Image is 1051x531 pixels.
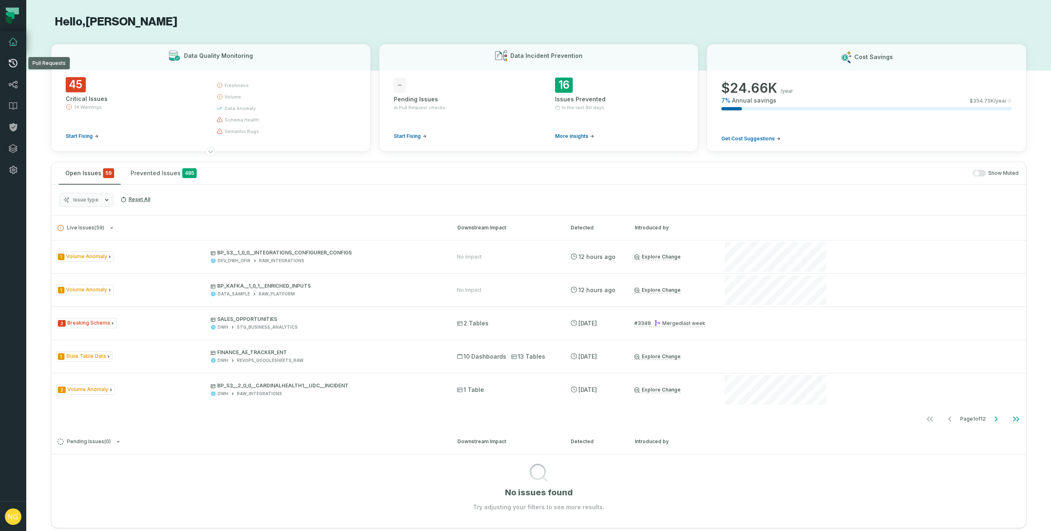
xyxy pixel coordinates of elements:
[457,386,484,394] span: 1 Table
[457,287,482,293] div: No Impact
[510,52,583,60] h3: Data Incident Prevention
[5,508,21,525] img: avatar of Nick Gilbert
[682,320,705,326] relative-time: Sep 19, 2025, 1:02 PM EDT
[394,78,406,93] span: -
[707,44,1026,152] button: Cost Savings$24.66K/year7%Annual savings$354.75K/yearGet Cost Suggestions
[920,411,1026,427] ul: Page 1 of 12
[58,387,66,393] span: Severity
[66,77,86,92] span: 45
[237,391,282,397] div: RAW_INTEGRATIONS
[66,95,202,103] div: Critical Issues
[218,324,228,330] div: DWH
[578,320,597,327] relative-time: Sep 24, 2025, 12:40 PM EDT
[211,349,442,356] p: FINANCE_AE_TRACKER_ENT
[635,438,709,445] div: Introduced by
[562,104,604,111] span: In the last 90 days
[457,438,556,445] div: Downstream Impact
[635,224,709,231] div: Introduced by
[225,117,259,123] span: schema health
[511,352,545,361] span: 13 Tables
[182,168,197,178] span: 485
[211,283,442,289] p: BP_KAFKA__1_0_1__ENRICHED_INPUTS
[578,386,597,393] relative-time: Sep 8, 2025, 10:50 PM EDT
[986,411,1006,427] button: Go to next page
[225,128,259,135] span: semantic bugs
[218,357,228,364] div: DWH
[721,80,777,96] span: $ 24.66K
[654,320,705,326] div: Merged
[57,225,104,231] span: Live Issues ( 59 )
[56,351,112,362] span: Issue Type
[58,353,64,360] span: Severity
[225,105,256,112] span: data anomaly
[73,197,99,203] span: Issue type
[237,357,303,364] div: REVOPS_GOOGLESHEETS_RAW
[634,287,681,293] a: Explore Change
[56,385,115,395] span: Issue Type
[571,224,620,231] div: Detected
[780,88,793,94] span: /year
[58,320,66,327] span: Severity
[103,168,114,178] span: critical issues and errors combined
[732,96,776,105] span: Annual savings
[218,291,250,297] div: DATA_SAMPLE
[555,133,588,140] span: More insights
[51,411,1026,427] nav: pagination
[555,78,573,93] span: 16
[634,320,705,327] a: #3349Merged[DATE] 1:02:19 PM
[578,286,615,293] relative-time: Sep 29, 2025, 1:30 AM EDT
[578,353,597,360] relative-time: Sep 10, 2025, 10:47 PM EDT
[218,258,250,264] div: DEV_DWH_OFIR
[211,249,442,256] p: BP_S3__1_0_0__INTEGRATIONS_CONFIGURER_CONFIGS
[51,454,1026,511] div: Pending Issues(0)
[940,411,960,427] button: Go to previous page
[505,487,573,498] h1: No issues found
[28,57,70,69] div: Pull Requests
[259,291,295,297] div: RAW_PLATFORM
[60,193,114,207] button: Issue type
[51,15,1026,29] h1: Hello, [PERSON_NAME]
[634,254,681,260] a: Explore Change
[457,254,482,260] div: No Impact
[721,135,780,142] a: Get Cost Suggestions
[207,170,1019,177] div: Show Muted
[124,162,203,184] button: Prevented Issues
[56,285,114,295] span: Issue Type
[634,387,681,393] a: Explore Change
[211,316,442,323] p: SALES_OPPORTUNITIES
[394,95,522,103] div: Pending Issues
[58,287,64,293] span: Severity
[211,382,442,389] p: BP_S3__2_0_0__CARDINALHEALTH1__UDC__INCIDENT
[1006,411,1026,427] button: Go to last page
[457,352,506,361] span: 10 Dashboards
[457,224,556,231] div: Downstream Impact
[59,162,121,184] button: Open Issues
[58,254,64,260] span: Severity
[57,439,443,445] button: Pending Issues(0)
[184,52,253,60] h3: Data Quality Monitoring
[57,225,443,231] button: Live Issues(59)
[225,82,249,89] span: freshness
[225,94,241,100] span: volume
[457,319,489,327] span: 2 Tables
[970,98,1007,104] span: $ 354.75K /year
[555,133,594,140] a: More insights
[721,135,775,142] span: Get Cost Suggestions
[854,53,893,61] h3: Cost Savings
[473,503,604,511] p: Try adjusting your filters to see more results.
[74,104,102,110] span: 14 Warnings
[259,258,304,264] div: RAW_INTEGRATIONS
[117,193,154,206] button: Reset All
[394,133,421,140] span: Start Fixing
[56,252,114,262] span: Issue Type
[634,353,681,360] a: Explore Change
[394,104,445,111] span: in Pull Request checks
[56,318,117,328] span: Issue Type
[379,44,699,152] button: Data Incident Prevention-Pending Issuesin Pull Request checksStart Fixing16Issues PreventedIn the...
[66,133,99,140] a: Start Fixing
[218,391,228,397] div: DWH
[51,44,371,152] button: Data Quality Monitoring45Critical Issues14 WarningsStart Fixingfreshnessvolumedata anomalyschema ...
[578,253,615,260] relative-time: Sep 29, 2025, 1:30 AM EDT
[721,96,730,105] span: 7 %
[920,411,940,427] button: Go to first page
